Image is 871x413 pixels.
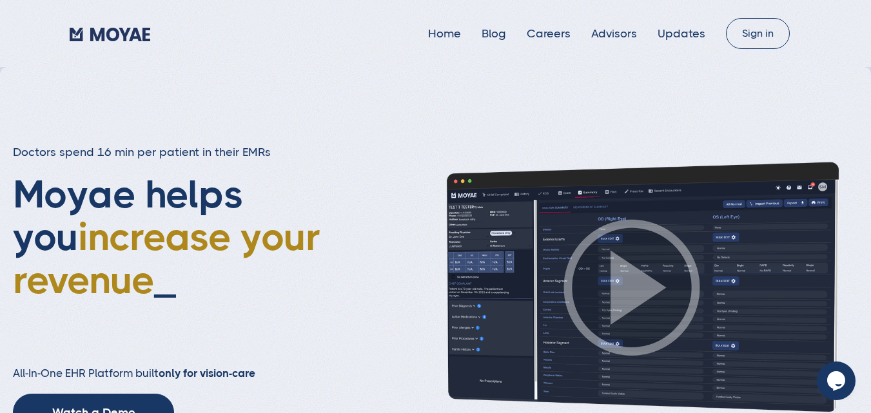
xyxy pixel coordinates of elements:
a: home [70,24,150,43]
span: _ [154,258,176,302]
h2: All-In-One EHR Platform built [13,367,343,381]
a: Careers [527,27,571,40]
a: Sign in [726,18,790,49]
span: increase your revenue [13,215,320,302]
a: Home [428,27,461,40]
img: Moyae Logo [70,28,150,41]
h3: Doctors spend 16 min per patient in their EMRs [13,144,343,160]
h1: Moyae helps you [13,173,343,341]
iframe: chat widget [817,361,858,400]
strong: only for vision-care [159,367,255,379]
a: Updates [658,27,705,40]
a: Blog [482,27,506,40]
a: Advisors [591,27,637,40]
